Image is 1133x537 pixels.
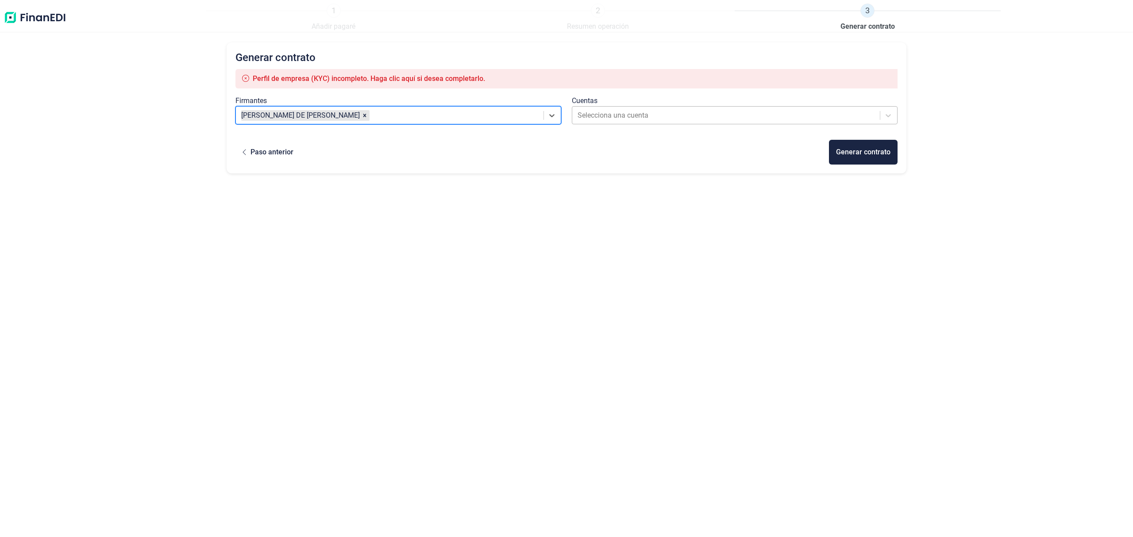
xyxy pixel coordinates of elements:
[829,140,898,165] button: Generar contrato
[235,96,561,106] div: Firmantes
[253,74,485,83] span: Perfil de empresa (KYC) incompleto. Haga clic aquí si desea completarlo.
[860,4,875,18] span: 3
[235,51,898,64] h2: Generar contrato
[840,4,895,32] a: 3Generar contrato
[4,4,66,32] img: Logo de aplicación
[235,140,301,165] button: Paso anterior
[572,96,898,106] div: Cuentas
[360,110,370,121] div: Remove VÍCTOR BENITO
[241,110,360,121] article: [PERSON_NAME] DE [PERSON_NAME]
[250,147,293,157] div: Paso anterior
[836,147,890,157] div: Generar contrato
[840,21,895,32] span: Generar contrato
